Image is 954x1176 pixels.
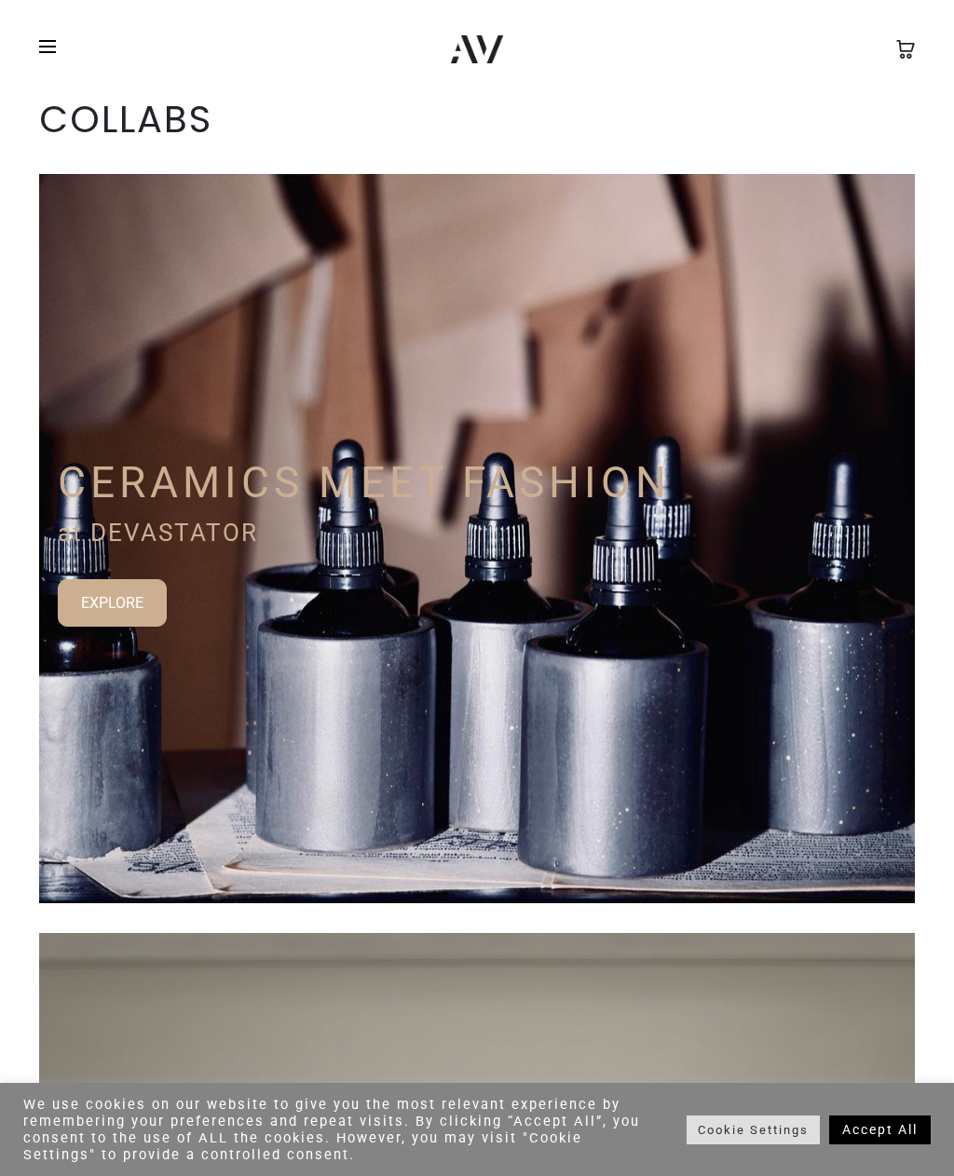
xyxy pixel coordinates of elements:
[58,579,167,628] a: EXPLORE
[58,515,896,551] p: at DEVASTATOR
[81,592,143,615] div: EXPLORE
[39,97,915,142] h1: COLLABS
[829,1115,931,1144] a: Accept All
[687,1115,820,1144] a: Cookie Settings
[23,1096,659,1163] div: We use cookies on our website to give you the most relevant experience by remembering your prefer...
[58,451,896,515] p: CERAMICS MEET FASHION
[39,174,915,903] div: Slider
